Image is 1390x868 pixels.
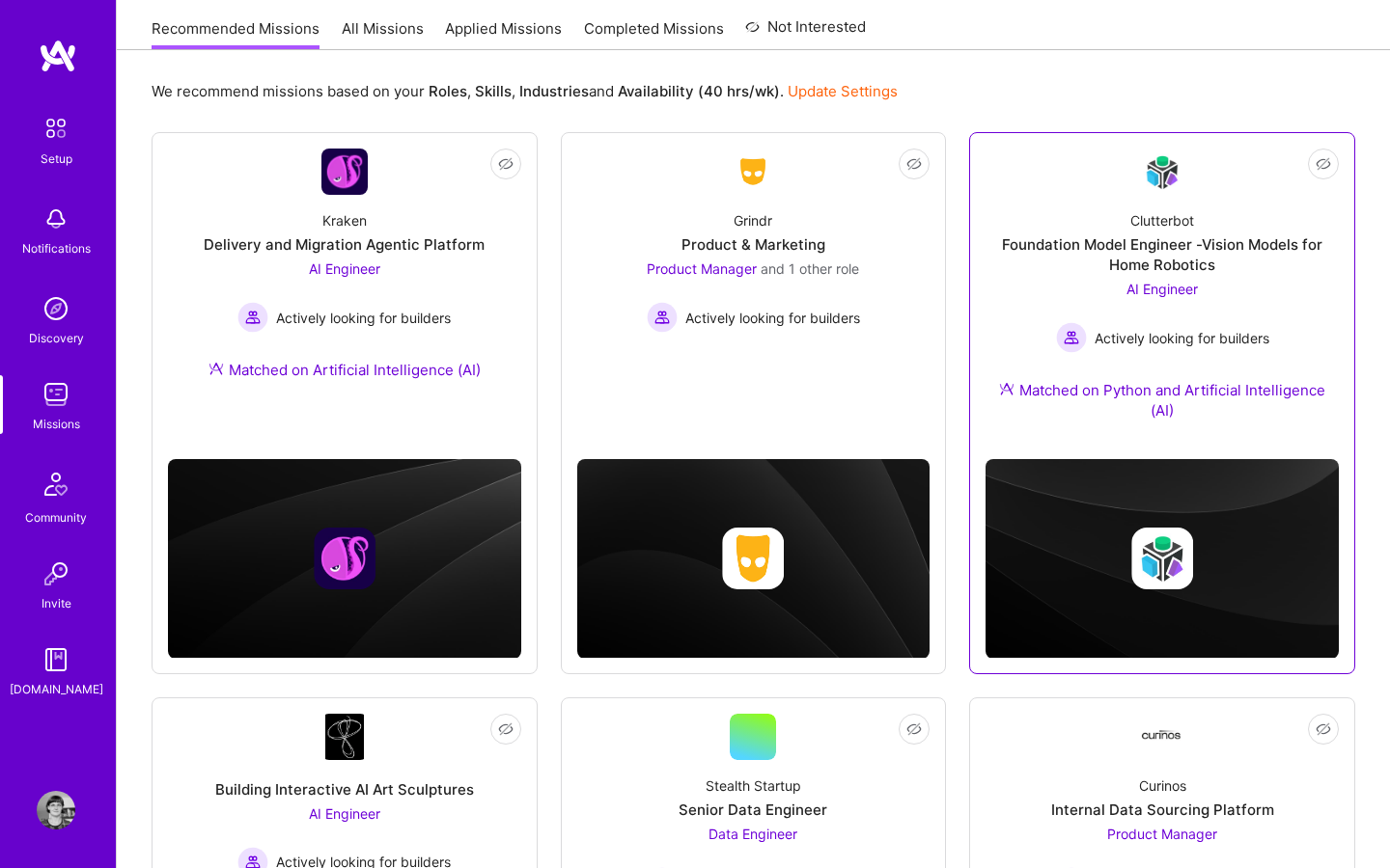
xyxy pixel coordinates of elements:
[709,826,797,842] span: Data Engineer
[706,775,801,796] div: Stealth Startup
[1107,826,1217,842] span: Product Manager
[618,82,780,100] b: Availability (40 hrs/wk)
[999,381,1015,396] img: Ateam Purple Icon
[36,108,76,149] img: setup
[647,260,757,277] span: Product Manager
[734,210,772,231] div: Grindr
[314,528,375,589] img: Company logo
[577,459,931,659] img: cover
[237,302,268,333] img: Actively looking for builders
[29,328,84,348] div: Discovery
[730,154,776,189] img: Company Logo
[10,679,103,699] div: [DOMAIN_NAME]
[986,149,1339,444] a: Company LogoClutterbotFoundation Model Engineer -Vision Models for Home RoboticsAI Engineer Activ...
[325,714,364,760] img: Company Logo
[1095,328,1269,348] span: Actively looking for builders
[37,289,75,328] img: discovery
[1316,721,1331,737] i: icon EyeClosed
[215,779,474,800] div: Building Interactive AI Art Sculptures
[33,414,80,434] div: Missions
[37,200,75,238] img: bell
[342,18,424,50] a: All Missions
[204,234,485,255] div: Delivery and Migration Agentic Platform
[152,18,320,50] a: Recommended Missions
[761,260,859,277] span: and 1 other role
[577,149,931,395] a: Company LogoGrindrProduct & MarketingProduct Manager and 1 other roleActively looking for builder...
[168,459,521,659] img: cover
[1126,281,1198,297] span: AI Engineer
[745,15,866,50] a: Not Interested
[519,82,589,100] b: Industries
[1130,210,1194,231] div: Clutterbot
[445,18,562,50] a: Applied Missions
[152,81,898,101] p: We recommend missions based on your , , and .
[276,308,451,328] span: Actively looking for builders
[679,800,827,820] div: Senior Data Engineer
[42,593,71,613] div: Invite
[33,461,79,507] img: Community
[41,149,72,169] div: Setup
[37,640,75,679] img: guide book
[168,149,521,403] a: Company LogoKrakenDelivery and Migration Agentic PlatformAI Engineer Actively looking for builder...
[208,361,224,376] img: Ateam Purple Icon
[321,149,368,195] img: Company Logo
[722,528,784,589] img: Company logo
[32,791,80,829] a: User Avatar
[681,234,825,255] div: Product & Marketing
[584,18,724,50] a: Completed Missions
[906,156,922,172] i: icon EyeClosed
[1316,156,1331,172] i: icon EyeClosed
[322,210,367,231] div: Kraken
[1139,149,1185,195] img: Company Logo
[498,721,514,737] i: icon EyeClosed
[37,555,75,593] img: Invite
[39,39,77,73] img: logo
[986,380,1339,420] div: Matched on Python and Artificial Intelligence (AI)
[906,721,922,737] i: icon EyeClosed
[685,308,860,328] span: Actively looking for builders
[37,375,75,414] img: teamwork
[475,82,512,100] b: Skills
[429,82,467,100] b: Roles
[1131,528,1193,589] img: Company logo
[1139,775,1186,796] div: Curinos
[498,156,514,172] i: icon EyeClosed
[788,82,898,100] a: Update Settings
[309,260,380,277] span: AI Engineer
[25,507,87,528] div: Community
[1139,730,1185,743] img: Company Logo
[1051,800,1274,820] div: Internal Data Sourcing Platform
[208,360,481,380] div: Matched on Artificial Intelligence (AI)
[986,234,1339,275] div: Foundation Model Engineer -Vision Models for Home Robotics
[22,238,91,258] div: Notifications
[1056,322,1087,353] img: Actively looking for builders
[986,459,1339,659] img: cover
[309,805,380,822] span: AI Engineer
[647,302,678,333] img: Actively looking for builders
[37,791,75,829] img: User Avatar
